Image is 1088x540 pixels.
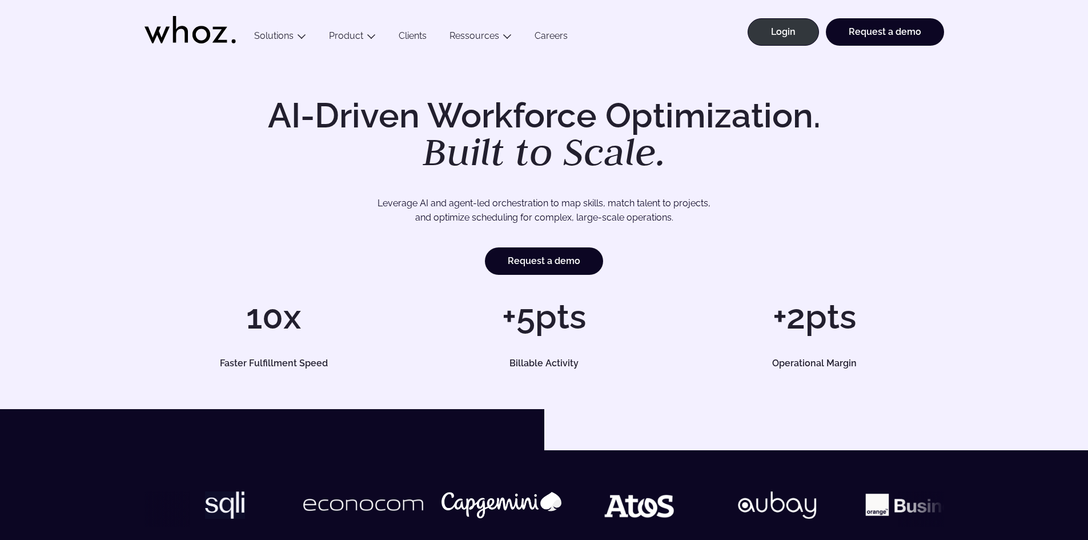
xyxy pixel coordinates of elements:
h1: +2pts [685,299,944,334]
h1: +5pts [415,299,673,334]
a: Login [748,18,819,46]
a: Request a demo [826,18,944,46]
h5: Faster Fulfillment Speed [157,359,390,368]
a: Product [329,30,363,41]
a: Request a demo [485,247,603,275]
button: Product [318,30,387,46]
a: Careers [523,30,579,46]
p: Leverage AI and agent-led orchestration to map skills, match talent to projects, and optimize sch... [184,196,904,225]
em: Built to Scale. [423,126,666,177]
button: Solutions [243,30,318,46]
h1: AI-Driven Workforce Optimization. [252,98,837,171]
h5: Billable Activity [428,359,661,368]
button: Ressources [438,30,523,46]
h1: 10x [144,299,403,334]
a: Clients [387,30,438,46]
h5: Operational Margin [698,359,931,368]
a: Ressources [449,30,499,41]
